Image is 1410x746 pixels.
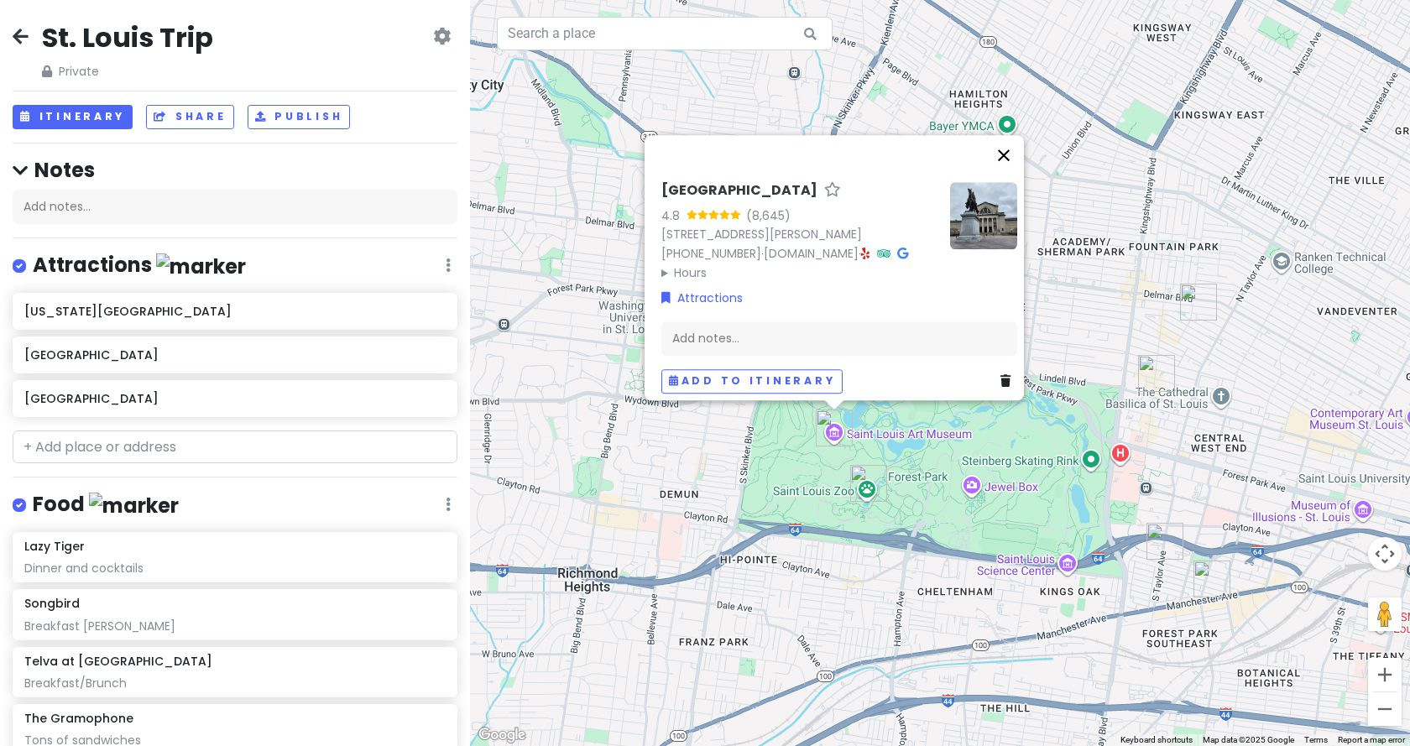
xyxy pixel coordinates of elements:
[24,676,445,691] div: Breakfast/Brunch
[1120,734,1193,746] button: Keyboard shortcuts
[661,182,937,282] div: · ·
[661,182,817,200] h6: [GEOGRAPHIC_DATA]
[24,654,212,669] h6: Telva at [GEOGRAPHIC_DATA]
[24,391,445,406] h6: [GEOGRAPHIC_DATA]
[661,289,743,307] a: Attractions
[824,182,841,200] a: Star place
[1368,692,1402,726] button: Zoom out
[877,248,890,259] i: Tripadvisor
[33,252,246,279] h4: Attractions
[24,539,85,554] h6: Lazy Tiger
[1193,561,1230,597] div: The Gramophone
[661,321,1017,356] div: Add notes...
[746,206,791,225] div: (8,645)
[89,493,179,519] img: marker
[897,248,908,259] i: Google Maps
[950,182,1017,249] img: Picture of the place
[984,135,1024,175] button: Close
[156,253,246,279] img: marker
[146,105,233,129] button: Share
[24,596,80,611] h6: Songbird
[661,206,687,225] div: 4.8
[42,20,213,55] h2: St. Louis Trip
[474,724,530,746] a: Open this area in Google Maps (opens a new window)
[24,347,445,363] h6: [GEOGRAPHIC_DATA]
[1368,597,1402,631] button: Drag Pegman onto the map to open Street View
[1368,537,1402,571] button: Map camera controls
[474,724,530,746] img: Google
[13,157,457,183] h4: Notes
[497,17,833,50] input: Search a place
[764,245,859,262] a: [DOMAIN_NAME]
[850,465,887,502] div: Saint Louis Zoo
[24,561,445,576] div: Dinner and cocktails
[661,245,761,262] a: [PHONE_NUMBER]
[33,491,179,519] h4: Food
[42,62,213,81] span: Private
[1146,523,1183,560] div: Songbird
[661,263,937,282] summary: Hours
[248,105,351,129] button: Publish
[1203,735,1294,744] span: Map data ©2025 Google
[1368,658,1402,691] button: Zoom in
[1304,735,1328,744] a: Terms (opens in new tab)
[661,369,843,394] button: Add to itinerary
[661,226,862,243] a: [STREET_ADDRESS][PERSON_NAME]
[13,105,133,129] button: Itinerary
[24,618,445,634] div: Breakfast [PERSON_NAME]
[816,410,853,446] div: Saint Louis Art Museum
[1138,355,1175,392] div: Lazy Tiger
[1180,284,1217,321] div: Bowood by Niche
[13,430,457,464] input: + Add place or address
[1338,735,1405,744] a: Report a map error
[13,190,457,225] div: Add notes...
[24,304,445,319] h6: [US_STATE][GEOGRAPHIC_DATA]
[1000,372,1017,390] a: Delete place
[24,711,133,726] h6: The Gramophone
